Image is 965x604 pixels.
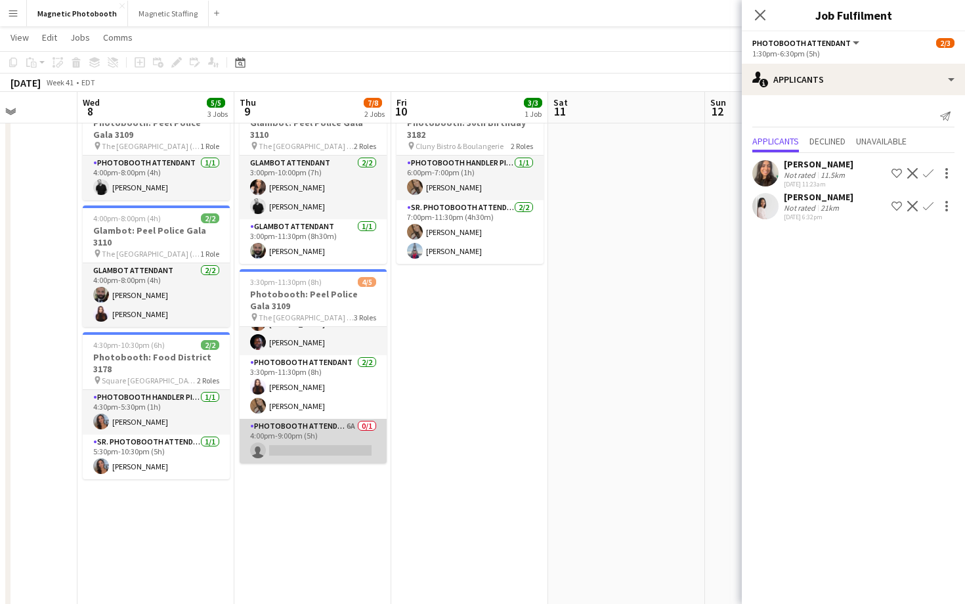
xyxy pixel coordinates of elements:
span: 4:00pm-8:00pm (4h) [93,213,161,223]
app-job-card: 3:30pm-11:30pm (8h)4/5Photobooth: Peel Police Gala 3109 The [GEOGRAPHIC_DATA] ([GEOGRAPHIC_DATA])... [240,269,387,464]
app-job-card: 4:00pm-8:00pm (4h)2/2Glambot: Peel Police Gala 3110 The [GEOGRAPHIC_DATA] ([GEOGRAPHIC_DATA])1 Ro... [83,205,230,327]
span: The [GEOGRAPHIC_DATA] ([GEOGRAPHIC_DATA]) [102,141,200,151]
span: 3/3 [524,98,542,108]
div: Applicants [742,64,965,95]
div: 1 Job [525,109,542,119]
span: The [GEOGRAPHIC_DATA] ([GEOGRAPHIC_DATA]) [259,313,354,322]
span: Thu [240,97,256,108]
app-job-card: 3:00pm-11:30pm (8h30m)3/3Glambot: Peel Police Gala 3110 The [GEOGRAPHIC_DATA] ([GEOGRAPHIC_DATA])... [240,98,387,264]
span: Photobooth Attendant [752,38,851,48]
span: Wed [83,97,100,108]
span: 1 Role [200,141,219,151]
span: 1 Role [200,249,219,259]
span: 5/5 [207,98,225,108]
app-job-card: 4:30pm-10:30pm (6h)2/2Photobooth: Food District 3178 Square [GEOGRAPHIC_DATA] [GEOGRAPHIC_DATA]2 ... [83,332,230,479]
h3: Photobooth: Food District 3178 [83,351,230,375]
app-card-role: Photobooth Handler Pick-Up/Drop-Off1/14:30pm-5:30pm (1h)[PERSON_NAME] [83,390,230,435]
div: Not rated [784,203,818,213]
div: 11.5km [818,170,847,180]
span: 2/2 [201,340,219,350]
button: Photobooth Attendant [752,38,861,48]
span: Fri [397,97,407,108]
app-card-role: Glambot Attendant2/24:00pm-8:00pm (4h)[PERSON_NAME][PERSON_NAME] [83,263,230,327]
div: 1:30pm-6:30pm (5h) [752,49,954,58]
span: 4:30pm-10:30pm (6h) [93,340,165,350]
div: [DATE] [11,76,41,89]
div: [PERSON_NAME] [784,158,853,170]
span: Jobs [70,32,90,43]
div: [PERSON_NAME] [784,191,853,203]
app-card-role: Glambot Attendant1/13:00pm-11:30pm (8h30m)[PERSON_NAME] [240,219,387,264]
span: 3 Roles [354,313,376,322]
a: Edit [37,29,62,46]
span: Week 41 [43,77,76,87]
app-card-role: Photobooth Attendant1/14:00pm-8:00pm (4h)[PERSON_NAME] [83,156,230,200]
button: Magnetic Photobooth [27,1,128,26]
span: 4/5 [358,277,376,287]
span: 8 [81,104,100,119]
app-job-card: 6:00pm-11:30pm (5h30m)3/3Photobooth: 30th Birthday 3182 Cluny Bistro & Boulangerie2 RolesPhotoboo... [397,98,544,264]
span: 2 Roles [354,141,376,151]
a: Jobs [65,29,95,46]
h3: Job Fulfilment [742,7,965,24]
div: EDT [81,77,95,87]
span: View [11,32,29,43]
div: 21km [818,203,842,213]
app-card-role: Photobooth Attendant2/23:30pm-11:30pm (8h)[PERSON_NAME][PERSON_NAME] [240,355,387,419]
app-card-role: Glambot Attendant2/23:00pm-10:00pm (7h)[PERSON_NAME][PERSON_NAME] [240,156,387,219]
span: 2 Roles [197,376,219,385]
span: Sat [553,97,568,108]
span: 10 [395,104,407,119]
app-card-role: Sr. Photobooth Attendant2/27:00pm-11:30pm (4h30m)[PERSON_NAME][PERSON_NAME] [397,200,544,264]
app-card-role: Photobooth Attendant6A0/14:00pm-9:00pm (5h) [240,419,387,464]
span: Cluny Bistro & Boulangerie [416,141,504,151]
span: 2/3 [936,38,954,48]
span: 11 [551,104,568,119]
span: The [GEOGRAPHIC_DATA] ([GEOGRAPHIC_DATA]) [259,141,354,151]
span: Applicants [752,137,799,146]
h3: Glambot: Peel Police Gala 3110 [83,225,230,248]
a: Comms [98,29,138,46]
span: 3:30pm-11:30pm (8h) [250,277,322,287]
span: Comms [103,32,133,43]
span: Square [GEOGRAPHIC_DATA] [GEOGRAPHIC_DATA] [102,376,197,385]
div: Not rated [784,170,818,180]
button: Magnetic Staffing [128,1,209,26]
h3: Photobooth: 30th Birthday 3182 [397,117,544,140]
div: 2 Jobs [364,109,385,119]
h3: Photobooth: Peel Police Gala 3109 [240,288,387,312]
span: 2 Roles [511,141,533,151]
app-card-role: Sr. Photobooth Attendant1/15:30pm-10:30pm (5h)[PERSON_NAME] [83,435,230,479]
div: [DATE] 11:23am [784,180,853,188]
app-job-card: 4:00pm-8:00pm (4h)1/1Photobooth: Peel Police Gala 3109 The [GEOGRAPHIC_DATA] ([GEOGRAPHIC_DATA])1... [83,98,230,200]
h3: Glambot: Peel Police Gala 3110 [240,117,387,140]
div: 3 Jobs [207,109,228,119]
h3: Photobooth: Peel Police Gala 3109 [83,117,230,140]
span: 2/2 [201,213,219,223]
app-card-role: Photobooth Handler Pick-Up/Drop-Off1/16:00pm-7:00pm (1h)[PERSON_NAME] [397,156,544,200]
span: 12 [708,104,726,119]
span: The [GEOGRAPHIC_DATA] ([GEOGRAPHIC_DATA]) [102,249,200,259]
span: 9 [238,104,256,119]
a: View [5,29,34,46]
span: Declined [809,137,846,146]
span: Sun [710,97,726,108]
span: Edit [42,32,57,43]
div: [DATE] 6:32pm [784,213,853,221]
span: Unavailable [856,137,907,146]
span: 7/8 [364,98,382,108]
